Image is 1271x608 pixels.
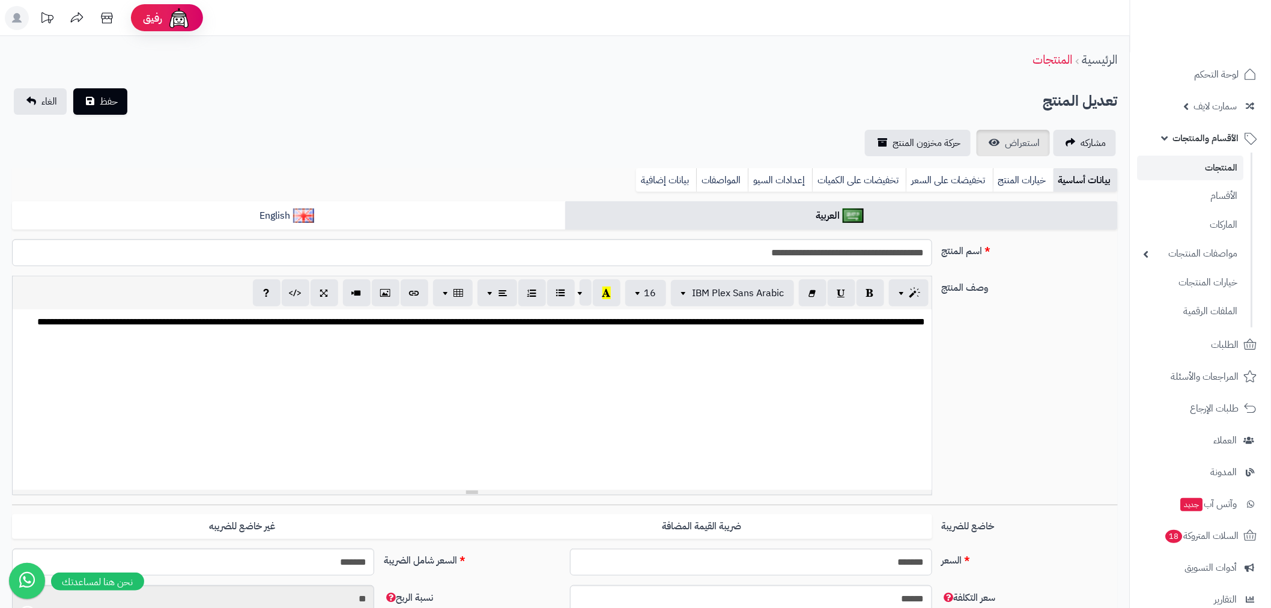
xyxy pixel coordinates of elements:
a: الرئيسية [1082,50,1118,68]
span: 18 [1166,529,1183,543]
a: العربية [565,201,1118,231]
span: لوحة التحكم [1195,66,1239,83]
span: الأقسام والمنتجات [1173,130,1239,147]
label: وصف المنتج [937,276,1123,295]
span: نسبة الربح [384,591,433,605]
button: IBM Plex Sans Arabic [671,280,794,306]
span: الطلبات [1212,336,1239,353]
a: بيانات أساسية [1054,168,1118,192]
label: ضريبة القيمة المضافة [472,514,932,539]
span: طلبات الإرجاع [1191,400,1239,417]
a: طلبات الإرجاع [1138,394,1264,423]
span: العملاء [1214,432,1237,449]
a: المواصفات [696,168,748,192]
a: الأقسام [1138,183,1244,209]
span: مشاركه [1081,136,1106,150]
a: العملاء [1138,426,1264,455]
span: سعر التكلفة [942,591,996,605]
a: السلات المتروكة18 [1138,521,1264,550]
label: اسم المنتج [937,239,1123,258]
span: رفيق [143,11,162,25]
a: بيانات إضافية [636,168,696,192]
label: غير خاضع للضريبه [12,514,472,539]
span: سمارت لايف [1194,98,1237,115]
span: IBM Plex Sans Arabic [693,286,784,300]
a: استعراض [977,130,1050,156]
span: 16 [645,286,657,300]
label: السعر [937,549,1123,568]
img: logo-2.png [1189,29,1260,55]
span: جديد [1181,498,1203,511]
a: الملفات الرقمية [1138,299,1244,324]
span: أدوات التسويق [1185,559,1237,576]
a: إعدادات السيو [748,168,812,192]
a: حركة مخزون المنتج [865,130,971,156]
a: المدونة [1138,458,1264,487]
label: السعر شامل الضريبة [379,549,565,568]
a: تحديثات المنصة [32,6,62,33]
a: الطلبات [1138,330,1264,359]
span: حفظ [100,94,118,109]
a: مشاركه [1054,130,1116,156]
a: تخفيضات على السعر [906,168,993,192]
span: السلات المتروكة [1165,527,1239,544]
a: المراجعات والأسئلة [1138,362,1264,391]
a: خيارات المنتج [993,168,1054,192]
button: 16 [625,280,666,306]
span: حركة مخزون المنتج [893,136,961,150]
a: لوحة التحكم [1138,60,1264,89]
a: الغاء [14,88,67,115]
span: استعراض [1006,136,1040,150]
a: English [12,201,565,231]
button: حفظ [73,88,127,115]
img: ai-face.png [167,6,191,30]
span: التقارير [1215,591,1237,608]
span: الغاء [41,94,57,109]
a: خيارات المنتجات [1138,270,1244,296]
label: خاضع للضريبة [937,514,1123,534]
a: تخفيضات على الكميات [812,168,906,192]
h2: تعديل المنتج [1043,89,1118,114]
a: المنتجات [1138,156,1244,180]
a: المنتجات [1033,50,1073,68]
a: مواصفات المنتجات [1138,241,1244,267]
a: أدوات التسويق [1138,553,1264,582]
span: المدونة [1211,464,1237,481]
span: وآتس آب [1180,496,1237,512]
span: المراجعات والأسئلة [1171,368,1239,385]
img: English [293,208,314,223]
a: وآتس آبجديد [1138,490,1264,518]
img: العربية [843,208,864,223]
a: الماركات [1138,212,1244,238]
